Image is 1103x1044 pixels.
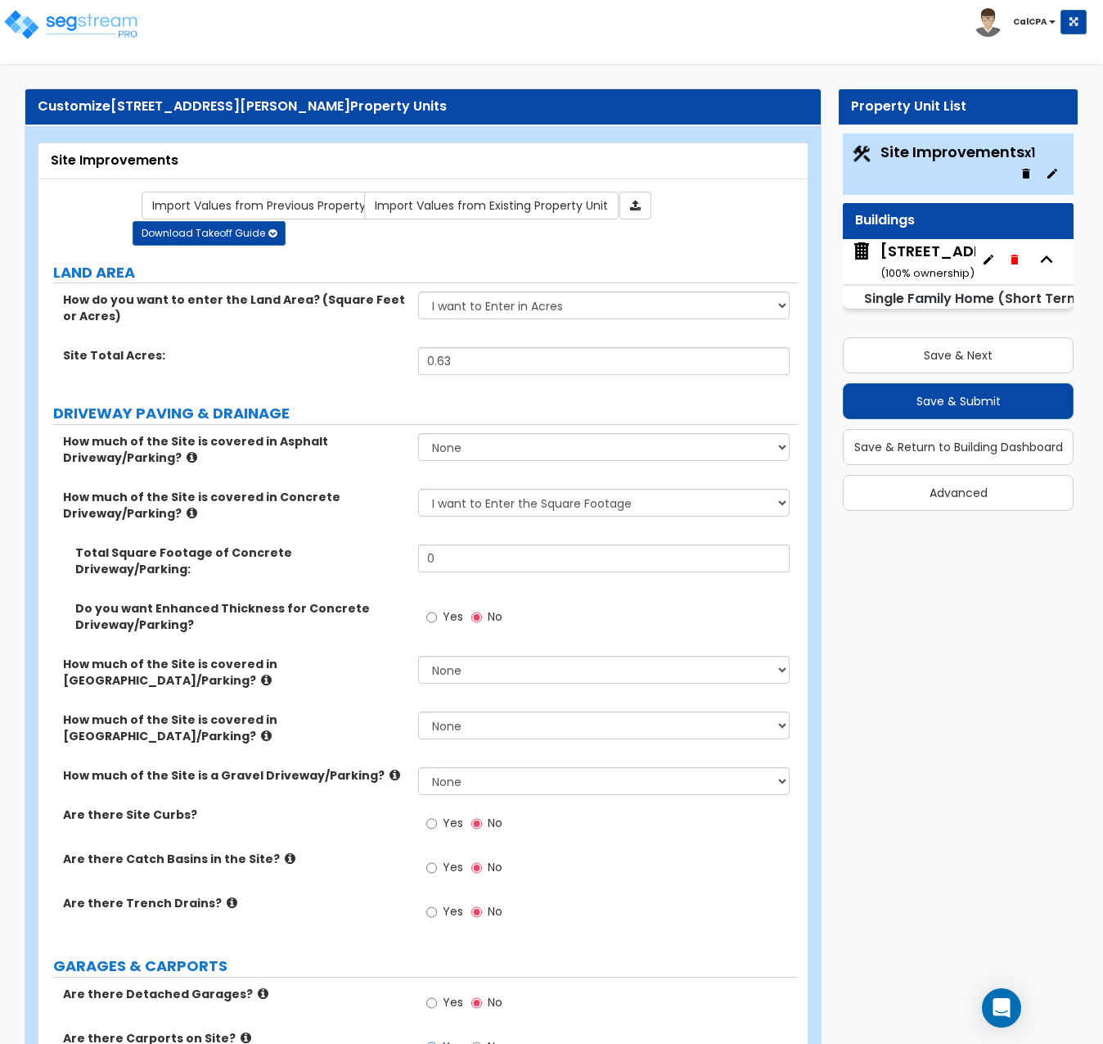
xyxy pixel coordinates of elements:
[426,608,437,626] input: Yes
[982,988,1021,1028] div: Open Intercom Messenger
[443,608,463,625] span: Yes
[261,730,272,742] i: click for more info!
[426,859,437,877] input: Yes
[187,507,197,519] i: click for more info!
[142,192,402,219] a: Import the dynamic attribute values from previous properties.
[142,226,265,240] span: Download Takeoff Guide
[851,143,872,165] img: Construction.png
[488,859,502,875] span: No
[63,292,406,324] label: How do you want to enter the Land Area? (Square Feet or Acres)
[241,1032,251,1044] i: click for more info!
[880,265,975,281] small: ( 100 % ownership)
[63,712,406,744] label: How much of the Site is covered in [GEOGRAPHIC_DATA]/Parking?
[426,994,437,1012] input: Yes
[53,956,798,977] label: GARAGES & CARPORTS
[843,383,1074,419] button: Save & Submit
[851,241,872,262] img: building.svg
[488,608,502,625] span: No
[1013,16,1047,28] b: CalCPA
[53,403,798,424] label: DRIVEWAY PAVING & DRAINAGE
[855,211,1061,230] div: Buildings
[471,994,482,1012] input: No
[258,988,268,1000] i: click for more info!
[75,545,406,577] label: Total Square Footage of Concrete Driveway/Parking:
[426,815,437,833] input: Yes
[488,815,502,831] span: No
[75,600,406,633] label: Do you want Enhanced Thickness for Concrete Driveway/Parking?
[63,986,406,1002] label: Are there Detached Garages?
[880,142,1035,162] span: Site Improvements
[285,852,295,865] i: click for more info!
[426,903,437,921] input: Yes
[843,475,1074,511] button: Advanced
[133,221,286,246] button: Download Takeoff Guide
[619,192,651,219] a: Import the dynamic attributes value through Excel sheet
[443,859,463,875] span: Yes
[488,994,502,1010] span: No
[63,347,406,364] label: Site Total Acres:
[471,815,482,833] input: No
[843,429,1074,465] button: Save & Return to Building Dashboard
[471,903,482,921] input: No
[63,767,406,784] label: How much of the Site is a Gravel Driveway/Parking?
[364,192,619,219] a: Import the dynamic attribute values from existing properties.
[488,903,502,920] span: No
[63,433,406,466] label: How much of the Site is covered in Asphalt Driveway/Parking?
[443,994,463,1010] span: Yes
[63,489,406,522] label: How much of the Site is covered in Concrete Driveway/Parking?
[110,97,350,115] span: [STREET_ADDRESS][PERSON_NAME]
[63,895,406,911] label: Are there Trench Drains?
[851,241,975,282] span: 15625 High Knoll Rd.
[851,97,1065,116] div: Property Unit List
[53,262,798,283] label: LAND AREA
[471,608,482,626] input: No
[187,451,197,463] i: click for more info!
[2,8,142,41] img: logo_pro_r.png
[1024,144,1035,161] small: x1
[227,897,237,909] i: click for more info!
[63,656,406,689] label: How much of the Site is covered in [GEOGRAPHIC_DATA]/Parking?
[51,151,795,170] div: Site Improvements
[471,859,482,877] input: No
[389,769,400,781] i: click for more info!
[843,337,1074,373] button: Save & Next
[63,851,406,867] label: Are there Catch Basins in the Site?
[443,815,463,831] span: Yes
[261,674,272,686] i: click for more info!
[443,903,463,920] span: Yes
[38,97,808,116] div: Customize Property Units
[974,8,1002,37] img: avatar.png
[63,807,406,823] label: Are there Site Curbs?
